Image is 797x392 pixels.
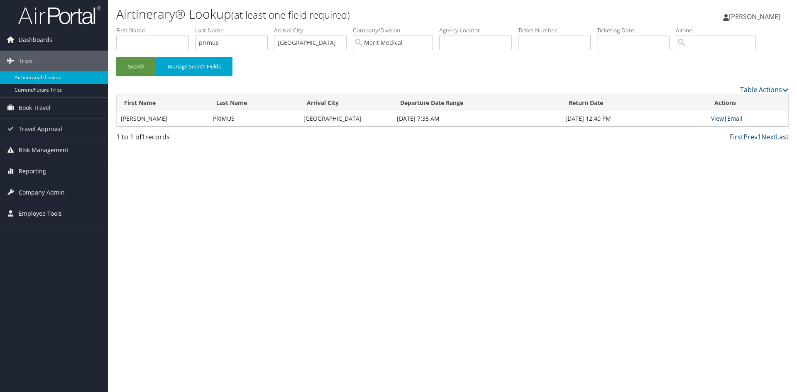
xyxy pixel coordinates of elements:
th: Last Name: activate to sort column ascending [209,95,299,111]
a: View [711,114,724,122]
div: 1 to 1 of records [116,132,275,146]
th: Arrival City: activate to sort column ascending [299,95,393,111]
label: Agency Locator [439,26,518,34]
span: Travel Approval [19,119,62,139]
span: Company Admin [19,182,65,203]
td: [GEOGRAPHIC_DATA] [299,111,393,126]
h1: Airtinerary® Lookup [116,5,565,23]
label: Company/Division [353,26,439,34]
td: [PERSON_NAME] [117,111,209,126]
button: Manage Search Fields [156,57,232,76]
a: Last [776,132,789,141]
a: Next [761,132,776,141]
span: Risk Management [19,140,68,161]
label: Ticketing Date [597,26,676,34]
label: Last Name [195,26,274,34]
a: 1 [758,132,761,141]
td: PRIMUS [209,111,299,126]
span: Trips [19,51,33,71]
label: Airline [676,26,762,34]
th: First Name: activate to sort column ascending [117,95,209,111]
td: [DATE] 7:35 AM [393,111,561,126]
span: Employee Tools [19,203,62,224]
td: [DATE] 12:40 PM [561,111,707,126]
a: Email [727,114,743,122]
label: First Name [116,26,195,34]
small: (at least one field required) [231,8,350,22]
label: Ticket Number [518,26,597,34]
span: Book Travel [19,97,51,118]
span: Reporting [19,161,46,182]
img: airportal-logo.png [18,5,101,25]
span: 1 [142,132,145,141]
th: Departure Date Range: activate to sort column ascending [393,95,561,111]
button: Search [116,57,156,76]
span: Dashboards [19,29,52,50]
a: Prev [743,132,758,141]
th: Actions [707,95,788,111]
th: Return Date: activate to sort column ascending [561,95,707,111]
a: [PERSON_NAME] [723,4,789,29]
span: [PERSON_NAME] [729,12,780,21]
a: First [730,132,743,141]
td: | [707,111,788,126]
label: Arrival City [274,26,353,34]
a: Table Actions [740,85,789,94]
